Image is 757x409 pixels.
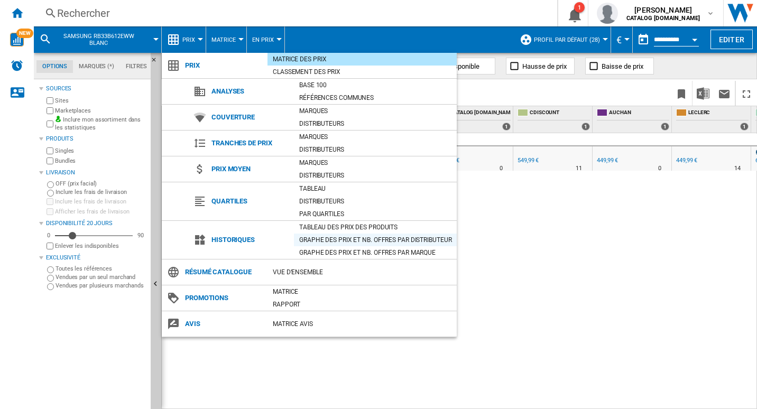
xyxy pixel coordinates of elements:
[267,286,457,297] div: Matrice
[180,58,267,73] span: Prix
[267,267,457,277] div: Vue d'ensemble
[267,299,457,310] div: Rapport
[206,162,294,176] span: Prix moyen
[267,54,457,64] div: Matrice des prix
[267,67,457,77] div: Classement des prix
[294,170,457,181] div: Distributeurs
[294,92,457,103] div: Références communes
[294,144,457,155] div: Distributeurs
[180,291,267,305] span: Promotions
[294,209,457,219] div: Par quartiles
[294,80,457,90] div: Base 100
[294,118,457,129] div: Distributeurs
[294,235,457,245] div: Graphe des prix et nb. offres par distributeur
[294,106,457,116] div: Marques
[294,196,457,207] div: Distributeurs
[267,319,457,329] div: Matrice AVIS
[206,84,294,99] span: Analyses
[206,110,294,125] span: Couverture
[180,317,267,331] span: Avis
[206,233,294,247] span: Historiques
[294,157,457,168] div: Marques
[206,136,294,151] span: Tranches de prix
[294,222,457,233] div: Tableau des prix des produits
[180,265,267,280] span: Résumé catalogue
[294,183,457,194] div: Tableau
[206,194,294,209] span: Quartiles
[294,132,457,142] div: Marques
[294,247,457,258] div: Graphe des prix et nb. offres par marque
